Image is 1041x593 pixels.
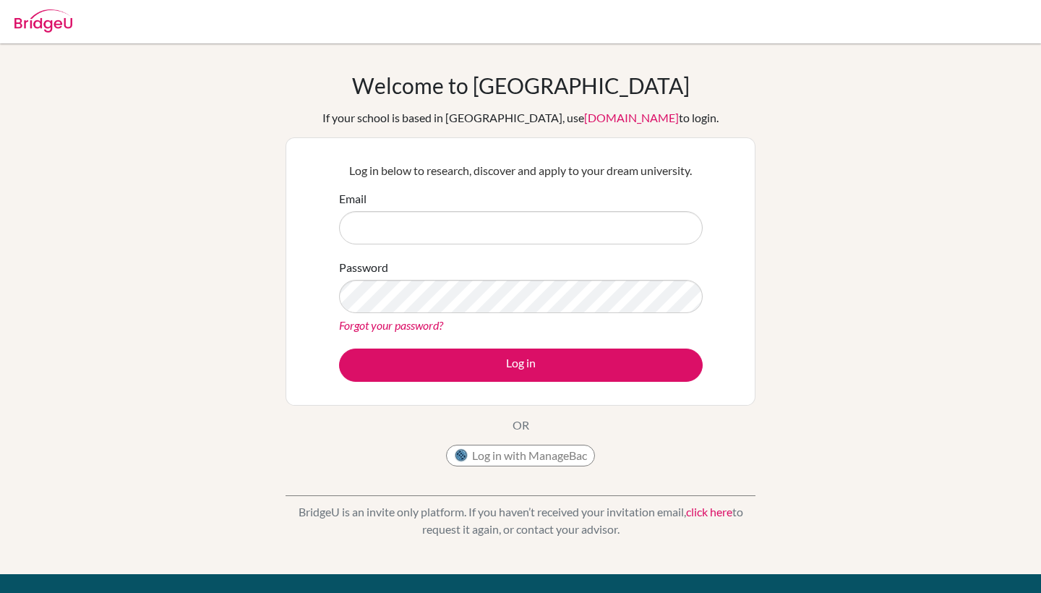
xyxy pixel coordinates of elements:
button: Log in with ManageBac [446,445,595,466]
p: OR [513,417,529,434]
h1: Welcome to [GEOGRAPHIC_DATA] [352,72,690,98]
button: Log in [339,349,703,382]
label: Password [339,259,388,276]
p: BridgeU is an invite only platform. If you haven’t received your invitation email, to request it ... [286,503,755,538]
img: Bridge-U [14,9,72,33]
a: [DOMAIN_NAME] [584,111,679,124]
a: Forgot your password? [339,318,443,332]
div: If your school is based in [GEOGRAPHIC_DATA], use to login. [322,109,719,127]
a: click here [686,505,732,519]
label: Email [339,190,367,208]
p: Log in below to research, discover and apply to your dream university. [339,162,703,179]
